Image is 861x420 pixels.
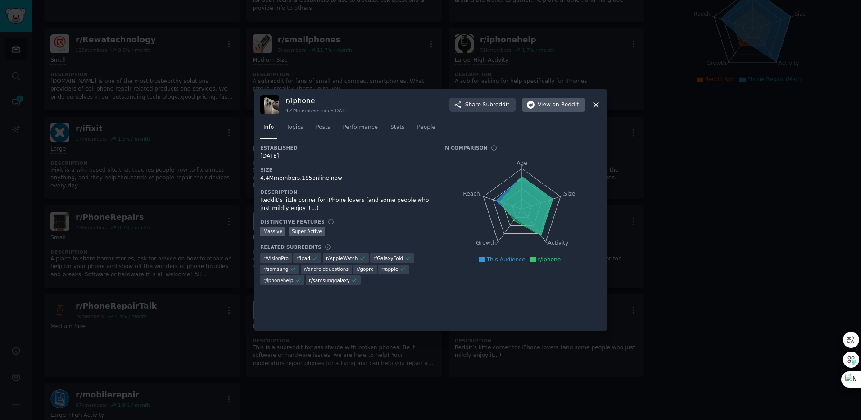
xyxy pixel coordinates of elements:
a: Info [260,120,277,139]
span: Subreddit [483,101,509,109]
h3: In Comparison [443,145,488,151]
span: r/ apple [381,266,398,272]
div: [DATE] [260,152,430,160]
a: Posts [313,120,333,139]
div: 4.4M members since [DATE] [285,107,349,114]
div: Super Active [289,227,325,236]
span: This Audience [487,256,526,263]
span: Performance [343,123,378,132]
span: People [417,123,435,132]
span: Posts [316,123,330,132]
span: Info [263,123,274,132]
h3: Description [260,189,430,195]
span: r/ androidquestions [304,266,349,272]
span: r/ iphonehelp [263,277,293,283]
span: View [538,101,579,109]
div: Reddit’s little corner for iPhone lovers (and some people who just mildly enjoy it…) [260,196,430,212]
tspan: Age [517,160,527,166]
span: r/ ipad [296,255,310,261]
img: iphone [260,95,279,114]
span: r/ samsung [263,266,288,272]
span: r/ VisionPro [263,255,289,261]
span: r/ GalaxyFold [373,255,403,261]
span: r/ AppleWatch [326,255,358,261]
h3: Related Subreddits [260,244,322,250]
span: Topics [286,123,303,132]
div: Massive [260,227,285,236]
button: ShareSubreddit [449,98,516,112]
span: r/ gopro [356,266,373,272]
span: r/iphone [538,256,561,263]
a: Topics [283,120,306,139]
span: Stats [390,123,404,132]
tspan: Growth [476,240,496,247]
h3: Distinctive Features [260,219,325,225]
div: 4.4M members, 185 online now [260,174,430,183]
a: People [414,120,439,139]
span: r/ samsunggalaxy [309,277,349,283]
h3: Size [260,167,430,173]
tspan: Reach [463,191,480,197]
h3: Established [260,145,430,151]
h3: r/ iphone [285,96,349,105]
span: on Reddit [553,101,579,109]
a: Stats [387,120,408,139]
tspan: Activity [548,240,569,247]
span: Share [465,101,509,109]
tspan: Size [564,191,575,197]
button: Viewon Reddit [522,98,585,112]
a: Performance [340,120,381,139]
